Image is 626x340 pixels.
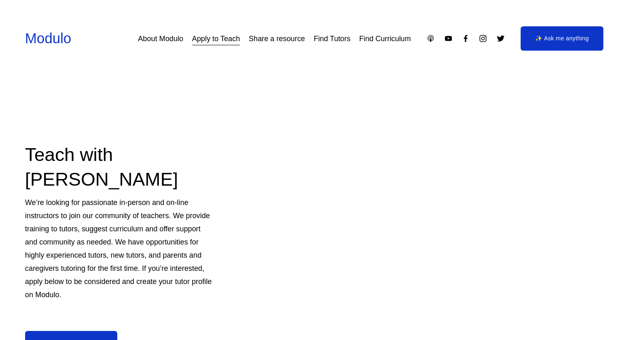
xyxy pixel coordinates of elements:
a: Share a resource [249,31,305,46]
a: About Modulo [138,31,183,46]
a: Modulo [25,30,71,46]
a: ✨ Ask me anything [521,26,603,51]
a: Twitter [496,34,505,43]
a: Find Tutors [314,31,350,46]
a: Apply to Teach [192,31,240,46]
a: Find Curriculum [359,31,411,46]
a: Apple Podcasts [426,34,435,43]
h2: Teach with [PERSON_NAME] [25,142,214,191]
a: Facebook [461,34,470,43]
p: We’re looking for passionate in-person and on-line instructors to join our community of teachers.... [25,196,214,302]
a: YouTube [444,34,453,43]
a: Instagram [479,34,487,43]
